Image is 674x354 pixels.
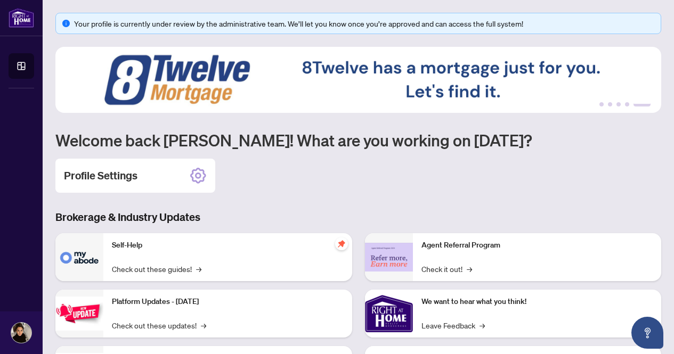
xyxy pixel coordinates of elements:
[112,319,206,331] a: Check out these updates!→
[631,317,663,349] button: Open asap
[62,20,70,27] span: info-circle
[421,240,653,251] p: Agent Referral Program
[112,263,201,275] a: Check out these guides!→
[421,319,485,331] a: Leave Feedback→
[335,237,348,250] span: pushpin
[11,323,31,343] img: Profile Icon
[9,8,34,28] img: logo
[55,47,661,113] img: Slide 4
[74,18,654,29] div: Your profile is currently under review by the administrative team. We’ll let you know once you’re...
[599,102,604,106] button: 1
[112,296,344,308] p: Platform Updates - [DATE]
[480,319,485,331] span: →
[64,168,137,183] h2: Profile Settings
[365,243,413,272] img: Agent Referral Program
[365,290,413,337] img: We want to hear what you think!
[55,130,661,150] h1: Welcome back [PERSON_NAME]! What are you working on [DATE]?
[421,296,653,308] p: We want to hear what you think!
[467,263,472,275] span: →
[625,102,629,106] button: 4
[201,319,206,331] span: →
[55,233,103,281] img: Self-Help
[55,210,661,225] h3: Brokerage & Industry Updates
[608,102,612,106] button: 2
[421,263,472,275] a: Check it out!→
[112,240,344,251] p: Self-Help
[55,297,103,330] img: Platform Updates - July 21, 2025
[616,102,621,106] button: 3
[196,263,201,275] span: →
[634,102,651,106] button: 5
